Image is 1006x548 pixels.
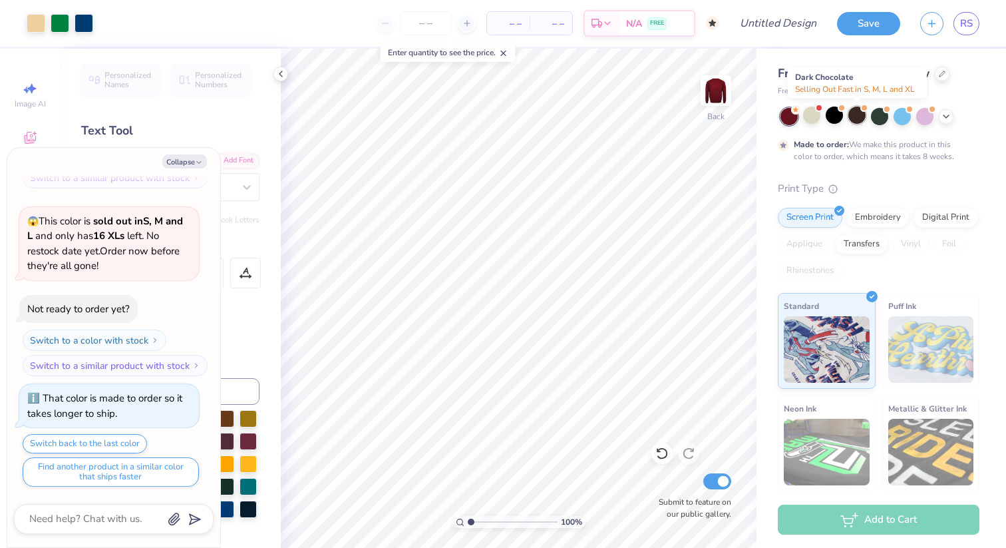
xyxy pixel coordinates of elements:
div: Rhinestones [778,261,842,281]
span: Puff Ink [888,299,916,313]
img: Switch to a color with stock [151,336,159,344]
div: Print Type [778,181,979,196]
span: This color is and only has left . No restock date yet. Order now before they're all gone! [27,214,183,273]
strong: Made to order: [794,139,849,150]
div: Add Font [207,153,259,168]
span: Metallic & Glitter Ink [888,402,967,415]
div: Applique [778,234,831,254]
div: Foil [933,234,965,254]
input: – – [400,11,452,35]
span: RS [960,16,973,31]
input: Untitled Design [729,10,827,37]
span: Neon Ink [784,402,816,415]
span: Standard [784,299,819,313]
span: N/A [626,17,642,31]
img: Switch to a similar product with stock [192,362,200,370]
strong: sold out in S, M and L [27,214,183,243]
button: Switch to a color with stock [23,330,166,351]
span: Fresh Prints Houston Crew [778,65,929,81]
span: 100 % [561,516,582,528]
div: Transfers [835,234,888,254]
img: Metallic & Glitter Ink [888,419,974,485]
a: RS [953,12,979,35]
img: Puff Ink [888,316,974,383]
div: Digital Print [914,208,978,228]
span: Fresh Prints [778,86,817,97]
span: Image AI [15,99,46,109]
img: Standard [784,316,870,383]
span: Personalized Names [104,71,152,89]
button: Save [837,12,900,35]
div: Vinyl [892,234,929,254]
span: FREE [650,19,664,28]
button: Switch to a similar product with stock [23,167,208,188]
button: Switch to a similar product with stock [23,355,208,376]
div: We make this product in this color to order, which means it takes 8 weeks. [794,138,957,162]
span: – – [495,17,522,31]
div: Text Tool [81,122,259,140]
div: Not ready to order yet? [27,302,130,316]
img: Switch to a similar product with stock [192,174,200,182]
span: 😱 [27,215,39,228]
button: Switch back to the last color [23,434,147,453]
strong: 16 XLs [93,229,124,242]
div: Dark Chocolate [788,68,927,99]
div: Screen Print [778,208,842,228]
div: Embroidery [846,208,910,228]
label: Submit to feature on our public gallery. [651,496,731,520]
div: Back [707,111,725,123]
button: Collapse [162,154,207,168]
img: Neon Ink [784,419,870,485]
div: Enter quantity to see the price. [381,43,516,62]
img: Back [703,77,729,104]
span: – – [538,17,564,31]
div: That color is made to order so it takes longer to ship. [27,392,182,420]
span: Personalized Numbers [195,71,242,89]
span: Selling Out Fast in S, M, L and XL [795,84,915,95]
button: Find another product in a similar color that ships faster [23,457,199,487]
